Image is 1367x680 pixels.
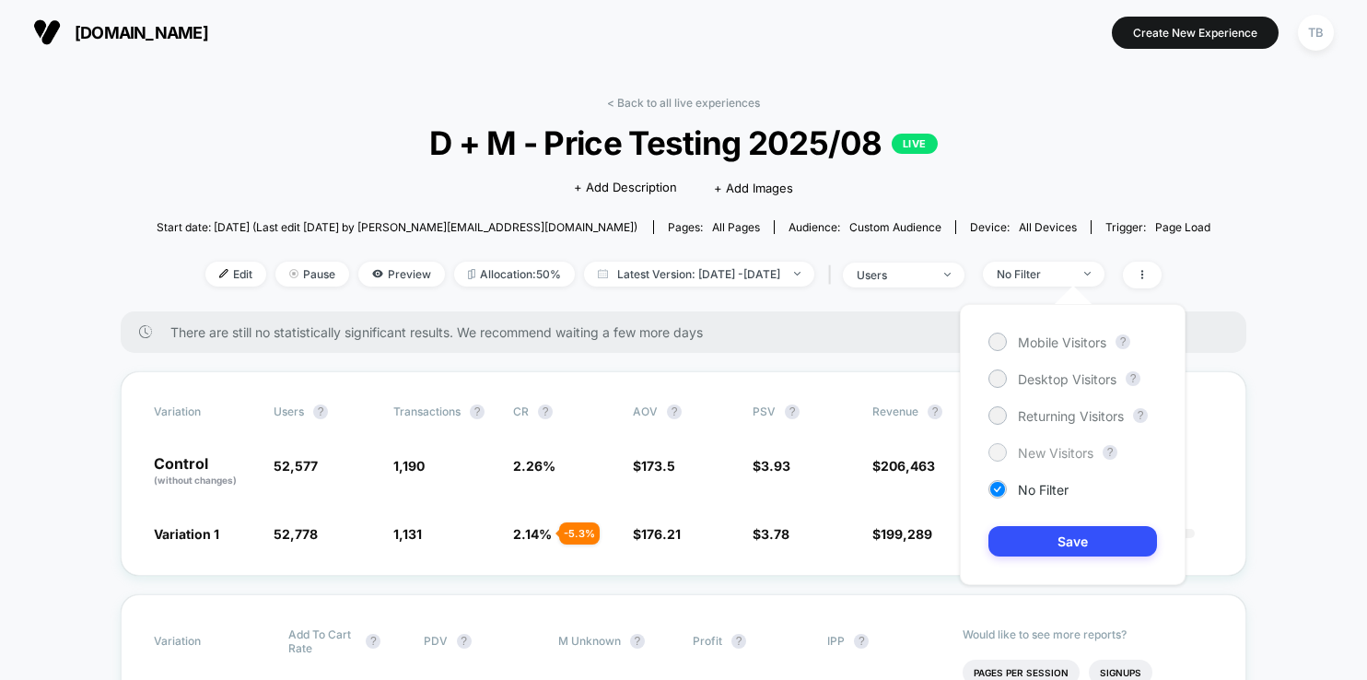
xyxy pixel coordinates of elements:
span: 3.93 [761,458,790,474]
span: $ [753,526,789,542]
span: all pages [712,220,760,234]
button: ? [1133,408,1148,423]
span: (without changes) [154,475,237,486]
button: Save [988,526,1157,557]
span: Profit [693,634,722,648]
img: rebalance [468,269,475,279]
img: Visually logo [33,18,61,46]
span: 3.78 [761,526,789,542]
button: ? [1116,334,1130,349]
button: [DOMAIN_NAME] [28,18,214,47]
span: 52,778 [274,526,318,542]
span: + Add Description [574,179,677,197]
span: M Unknown [558,634,621,648]
span: + Add Images [714,181,793,195]
span: 2.26 % [513,458,555,474]
p: Would like to see more reports? [963,627,1214,641]
span: Custom Audience [849,220,941,234]
a: < Back to all live experiences [607,96,760,110]
button: Create New Experience [1112,17,1279,49]
img: end [794,272,800,276]
span: Latest Version: [DATE] - [DATE] [584,262,814,287]
span: Pause [275,262,349,287]
span: 52,577 [274,458,318,474]
button: ? [667,404,682,419]
img: calendar [598,269,608,278]
span: 173.5 [641,458,675,474]
span: Variation [154,404,255,419]
span: There are still no statistically significant results. We recommend waiting a few more days [170,324,1209,340]
span: Revenue [872,404,918,418]
button: TB [1292,14,1339,52]
p: Control [154,456,255,487]
button: ? [785,404,800,419]
button: ? [1103,445,1117,460]
span: $ [872,458,935,474]
span: D + M - Price Testing 2025/08 [209,123,1158,162]
span: 2.14 % [513,526,552,542]
div: TB [1298,15,1334,51]
img: end [1084,272,1091,276]
span: users [274,404,304,418]
button: ? [1126,371,1140,386]
button: ? [630,634,645,649]
span: $ [872,526,932,542]
span: PDV [424,634,448,648]
span: 1,131 [393,526,422,542]
span: 176.21 [641,526,681,542]
span: $ [753,458,790,474]
span: Desktop Visitors [1018,371,1116,387]
span: all devices [1019,220,1077,234]
span: $ [633,526,681,542]
span: Device: [955,220,1091,234]
img: end [289,269,298,278]
span: Edit [205,262,266,287]
div: Audience: [789,220,941,234]
span: Page Load [1155,220,1210,234]
span: | [824,262,843,288]
span: Transactions [393,404,461,418]
span: Variation 1 [154,526,219,542]
span: 206,463 [881,458,935,474]
span: $ [633,458,675,474]
div: No Filter [997,267,1070,281]
span: Allocation: 50% [454,262,575,287]
span: Returning Visitors [1018,408,1124,424]
span: Variation [154,627,255,655]
span: No Filter [1018,482,1069,498]
span: IPP [827,634,845,648]
button: ? [854,634,869,649]
span: Start date: [DATE] (Last edit [DATE] by [PERSON_NAME][EMAIL_ADDRESS][DOMAIN_NAME]) [157,220,637,234]
button: ? [457,634,472,649]
span: 199,289 [881,526,932,542]
span: New Visitors [1018,445,1093,461]
img: edit [219,269,228,278]
span: PSV [753,404,776,418]
span: Add To Cart Rate [288,627,356,655]
button: ? [470,404,485,419]
span: 1,190 [393,458,425,474]
button: ? [731,634,746,649]
p: LIVE [892,134,938,154]
span: AOV [633,404,658,418]
img: end [944,273,951,276]
div: users [857,268,930,282]
button: ? [313,404,328,419]
span: CR [513,404,529,418]
button: ? [366,634,380,649]
span: Preview [358,262,445,287]
div: Pages: [668,220,760,234]
span: Mobile Visitors [1018,334,1106,350]
button: ? [928,404,942,419]
div: - 5.3 % [559,522,600,545]
span: [DOMAIN_NAME] [75,23,208,42]
button: ? [538,404,553,419]
div: Trigger: [1105,220,1210,234]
